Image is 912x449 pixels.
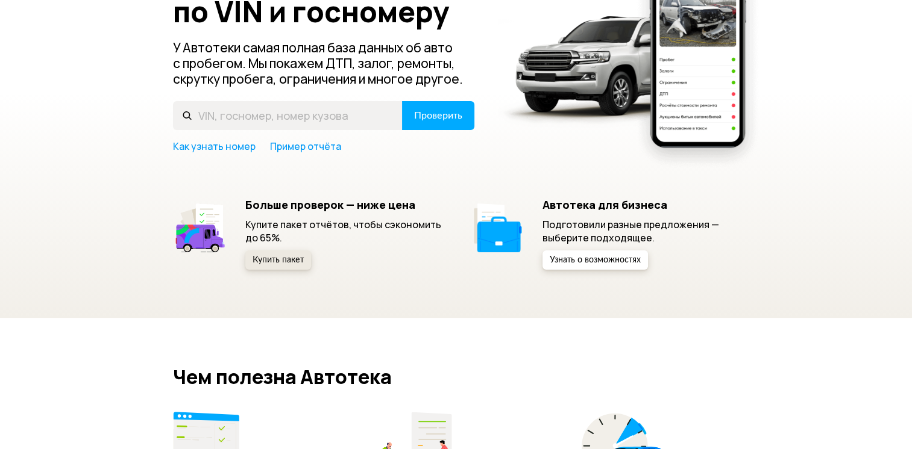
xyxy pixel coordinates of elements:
button: Узнать о возможностях [542,250,648,270]
button: Проверить [402,101,474,130]
span: Купить пакет [253,256,304,264]
input: VIN, госномер, номер кузова [173,101,403,130]
a: Как узнать номер [173,140,256,153]
h5: Автотека для бизнеса [542,198,740,211]
p: У Автотеки самая полная база данных об авто с пробегом. Мы покажем ДТП, залог, ремонты, скрутку п... [173,40,476,87]
h5: Больше проверок — ниже цена [245,198,442,211]
p: Подготовили разные предложения — выберите подходящее. [542,218,740,244]
a: Пример отчёта [270,140,341,153]
span: Проверить [414,111,462,120]
h2: Чем полезна Автотека [173,366,740,388]
button: Купить пакет [245,250,311,270]
p: Купите пакет отчётов, чтобы сэкономить до 65%. [245,218,442,244]
span: Узнать о возможностях [550,256,641,264]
